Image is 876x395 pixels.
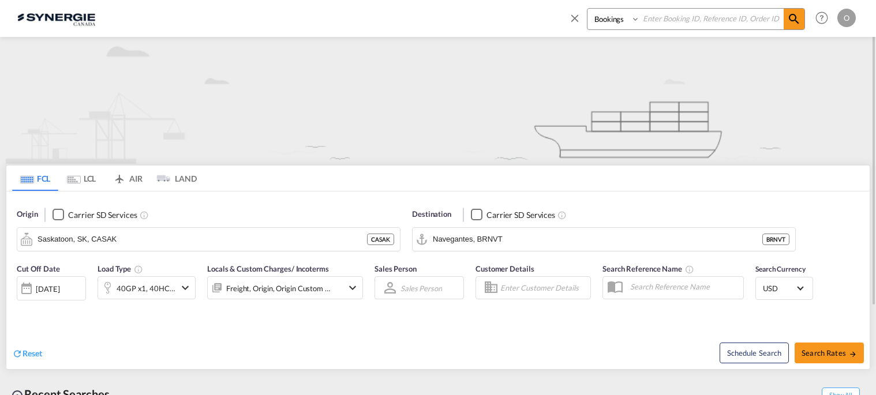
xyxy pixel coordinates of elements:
[812,8,832,28] span: Help
[720,343,789,363] button: Note: By default Schedule search will only considerorigin ports, destination ports and cut off da...
[837,9,856,27] div: O
[640,9,784,29] input: Enter Booking ID, Reference ID, Order ID
[17,264,60,273] span: Cut Off Date
[787,12,801,26] md-icon: icon-magnify
[140,210,149,220] md-icon: Unchecked: Search for CY (Container Yard) services for all selected carriers.Checked : Search for...
[17,228,400,251] md-input-container: Saskatoon, SK, CASAK
[68,209,137,221] div: Carrier SD Services
[113,172,126,180] md-icon: icon-airplane
[12,165,197,191] md-pagination-wrapper: Use the left and right arrow keys to navigate between tabs
[117,280,175,296] div: 40GP x1 40HC x1
[207,264,329,273] span: Locals & Custom Charges
[375,264,417,273] span: Sales Person
[412,209,451,220] span: Destination
[762,280,807,296] md-select: Select Currency: $ USDUnited States Dollar
[53,209,137,221] md-checkbox: Checkbox No Ink
[12,348,42,360] div: icon-refreshReset
[784,9,804,29] span: icon-magnify
[795,343,864,363] button: Search Ratesicon-arrow-right
[291,264,329,273] span: / Incoterms
[476,264,534,273] span: Customer Details
[762,234,789,245] div: BRNVT
[500,279,587,296] input: Enter Customer Details
[849,350,857,358] md-icon: icon-arrow-right
[367,234,394,245] div: CASAK
[17,5,95,31] img: 1f56c880d42311ef80fc7dca854c8e59.png
[471,209,555,221] md-checkbox: Checkbox No Ink
[134,265,143,274] md-icon: Select multiple loads to view rates
[98,276,196,299] div: 40GP x1 40HC x1icon-chevron-down
[433,231,762,248] input: Search by Port
[486,209,555,221] div: Carrier SD Services
[17,209,38,220] span: Origin
[36,284,59,294] div: [DATE]
[399,280,443,296] md-select: Sales Person
[17,276,86,300] div: [DATE]
[23,348,42,358] span: Reset
[602,264,694,273] span: Search Reference Name
[812,8,837,29] div: Help
[685,265,694,274] md-icon: Your search will be saved by the below given name
[413,228,795,251] md-input-container: Navegantes, BRNVT
[12,348,23,359] md-icon: icon-refresh
[38,231,367,248] input: Search by Port
[624,278,743,295] input: Search Reference Name
[6,191,870,370] div: Origin Checkbox No InkUnchecked: Search for CY (Container Yard) services for all selected carrier...
[346,281,360,295] md-icon: icon-chevron-down
[763,283,795,294] span: USD
[557,210,567,220] md-icon: Unchecked: Search for CY (Container Yard) services for all selected carriers.Checked : Search for...
[802,348,857,358] span: Search Rates
[568,12,581,24] md-icon: icon-close
[178,281,192,295] md-icon: icon-chevron-down
[98,264,143,273] span: Load Type
[6,37,870,164] img: new-FCL.png
[17,299,25,315] md-datepicker: Select
[568,8,587,36] span: icon-close
[58,165,104,191] md-tab-item: LCL
[207,276,363,299] div: Freight Origin Origin Custom Destination Destination Custom Factory Stuffingicon-chevron-down
[151,165,197,191] md-tab-item: LAND
[226,280,331,296] div: Freight Origin Origin Custom Destination Destination Custom Factory Stuffing
[755,265,806,273] span: Search Currency
[104,165,151,191] md-tab-item: AIR
[12,165,58,191] md-tab-item: FCL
